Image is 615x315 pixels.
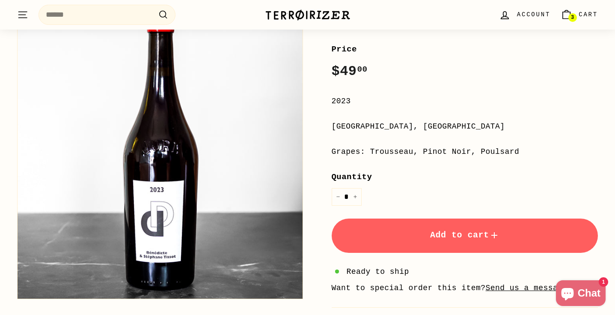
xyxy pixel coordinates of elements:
[347,266,409,278] span: Ready to ship
[332,188,345,206] button: Reduce item quantity by one
[430,230,499,240] span: Add to cart
[349,188,362,206] button: Increase item quantity by one
[517,10,550,19] span: Account
[332,43,598,56] label: Price
[332,120,598,133] div: [GEOGRAPHIC_DATA], [GEOGRAPHIC_DATA]
[332,146,598,158] div: Grapes: Trousseau, Pinot Noir, Poulsard
[579,10,598,19] span: Cart
[332,188,362,206] input: quantity
[332,171,598,183] label: Quantity
[486,284,567,292] a: Send us a message
[332,95,598,108] div: 2023
[332,282,598,294] li: Want to special order this item?
[332,219,598,253] button: Add to cart
[556,2,603,27] a: Cart
[332,63,368,79] span: $49
[571,15,574,21] span: 3
[553,280,608,308] inbox-online-store-chat: Shopify online store chat
[357,65,367,74] sup: 00
[494,2,556,27] a: Account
